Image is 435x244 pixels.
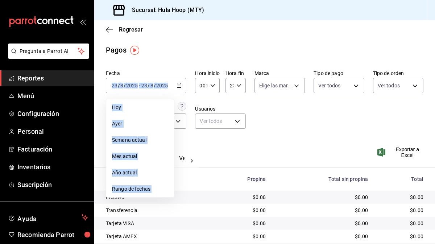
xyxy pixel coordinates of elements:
[373,71,423,76] label: Tipo de orden
[124,83,126,88] span: /
[277,194,368,201] div: $0.00
[217,207,266,214] div: $0.00
[217,176,266,182] div: Propina
[259,82,291,89] span: Elige las marcas
[112,104,168,111] span: Hoy
[225,71,246,76] label: Hora fin
[379,146,423,158] button: Exportar a Excel
[106,71,186,76] label: Fecha
[111,83,118,88] input: --
[380,176,423,182] div: Total
[378,82,400,89] span: Ver todos
[141,83,148,88] input: --
[112,136,168,144] span: Semana actual
[80,19,86,25] button: open_drawer_menu
[5,53,89,60] a: Pregunta a Parrot AI
[17,73,88,83] span: Reportes
[17,144,88,154] span: Facturación
[112,153,168,160] span: Mes actual
[106,220,206,227] div: Tarjeta VISA
[8,44,89,59] button: Pregunta a Parrot AI
[126,83,138,88] input: ----
[17,127,88,136] span: Personal
[217,233,266,240] div: $0.00
[17,91,88,101] span: Menú
[277,220,368,227] div: $0.00
[277,233,368,240] div: $0.00
[17,109,88,119] span: Configuración
[130,46,139,55] img: Tooltip marker
[106,26,143,33] button: Regresar
[150,83,154,88] input: --
[318,82,340,89] span: Ver todos
[380,207,423,214] div: $0.00
[126,6,204,15] h3: Sucursal: Hula Hoop (MTY)
[314,71,364,76] label: Tipo de pago
[106,207,206,214] div: Transferencia
[120,83,124,88] input: --
[254,71,305,76] label: Marca
[118,83,120,88] span: /
[154,83,156,88] span: /
[277,176,368,182] div: Total sin propina
[20,47,78,55] span: Pregunta a Parrot AI
[195,113,245,129] div: Ver todos
[217,194,266,201] div: $0.00
[277,207,368,214] div: $0.00
[106,45,127,55] div: Pagos
[179,155,206,167] button: Ver pagos
[112,120,168,128] span: Ayer
[156,83,168,88] input: ----
[17,213,79,222] span: Ayuda
[195,71,219,76] label: Hora inicio
[195,106,245,111] label: Usuarios
[106,233,206,240] div: Tarjeta AMEX
[380,220,423,227] div: $0.00
[380,194,423,201] div: $0.00
[148,83,150,88] span: /
[17,162,88,172] span: Inventarios
[112,185,168,193] span: Rango de fechas
[112,169,168,177] span: Año actual
[217,220,266,227] div: $0.00
[119,26,143,33] span: Regresar
[380,233,423,240] div: $0.00
[139,83,140,88] span: -
[17,230,88,240] span: Recomienda Parrot
[17,180,88,190] span: Suscripción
